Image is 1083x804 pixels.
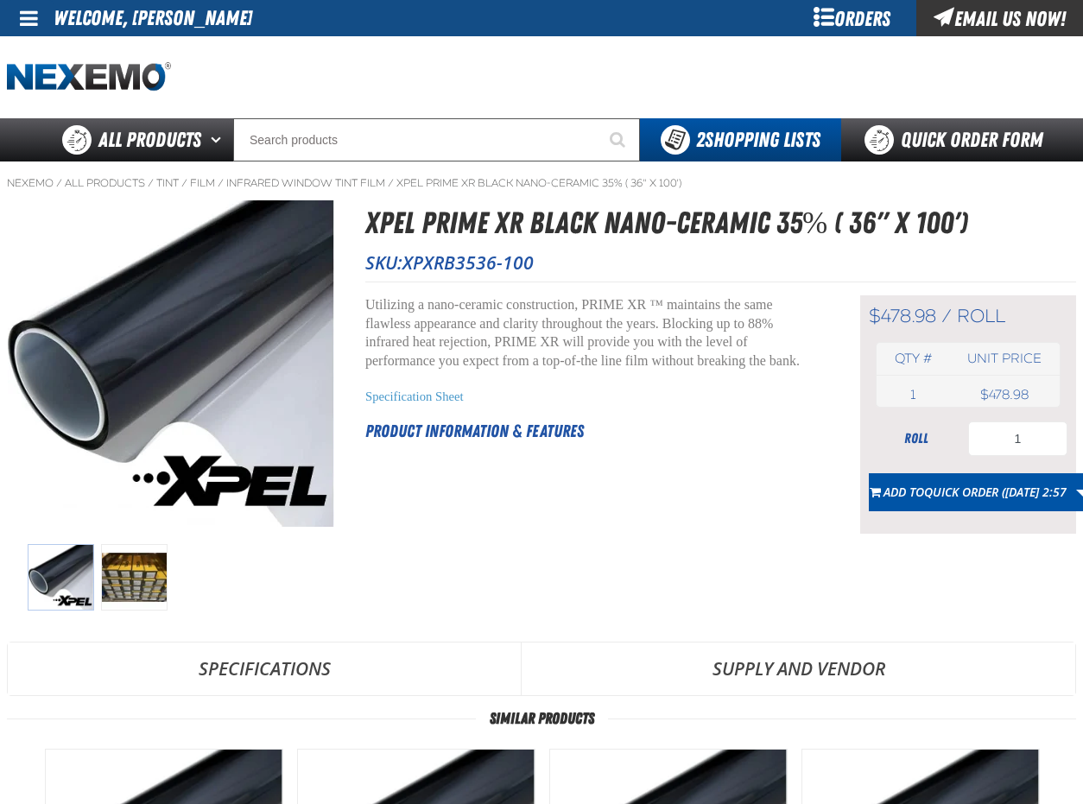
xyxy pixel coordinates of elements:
[396,176,681,190] a: XPEL PRIME XR Black Nano-Ceramic 35% ( 36" x 100')
[950,343,1060,375] th: Unit price
[56,176,62,190] span: /
[696,128,820,152] span: Shopping Lists
[869,305,936,327] span: $478.98
[522,643,1075,694] a: Supply and Vendor
[98,124,201,155] span: All Products
[190,176,215,190] a: Film
[7,62,171,92] img: Nexemo logo
[226,176,385,190] a: Infrared Window Tint Film
[156,176,179,190] a: Tint
[869,473,1067,511] button: Add toQuick Order ([DATE] 2:57 PM)
[402,250,534,275] span: XPXRB3536-100
[841,118,1075,161] a: Quick Order Form
[233,118,640,161] input: Search
[941,305,952,327] span: /
[640,118,841,161] button: You have 2 Shopping Lists. Open to view details
[8,200,334,527] img: XPEL PRIME XR Black Nano-Ceramic 35% ( 36" x 100')
[476,710,608,727] span: Similar Products
[957,305,1005,327] span: roll
[28,544,94,611] img: XPEL PRIME XR Black Nano-Ceramic 35% ( 36" x 100')
[365,389,464,403] a: Specification Sheet
[696,128,705,152] strong: 2
[65,176,145,190] a: All Products
[7,176,1076,190] nav: Breadcrumbs
[8,643,521,694] a: Specifications
[968,421,1067,456] input: Product Quantity
[910,387,915,402] span: 1
[218,176,224,190] span: /
[365,200,1076,246] h1: XPEL PRIME XR Black Nano-Ceramic 35% ( 36" x 100')
[877,343,950,375] th: Qty #
[7,176,54,190] a: Nexemo
[365,295,817,370] p: Utilizing a nano-ceramic construction, PRIME XR ™ maintains the same flawless appearance and clar...
[869,429,964,448] div: roll
[181,176,187,190] span: /
[597,118,640,161] button: Start Searching
[388,176,394,190] span: /
[7,62,171,92] a: Home
[205,118,233,161] button: Open All Products pages
[101,544,168,611] img: XPEL PRIME XR Black Nano-Ceramic 35% ( 36" x 100')
[950,383,1060,407] td: $478.98
[148,176,154,190] span: /
[365,418,817,444] h2: Product Information & Features
[365,250,1076,275] p: SKU:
